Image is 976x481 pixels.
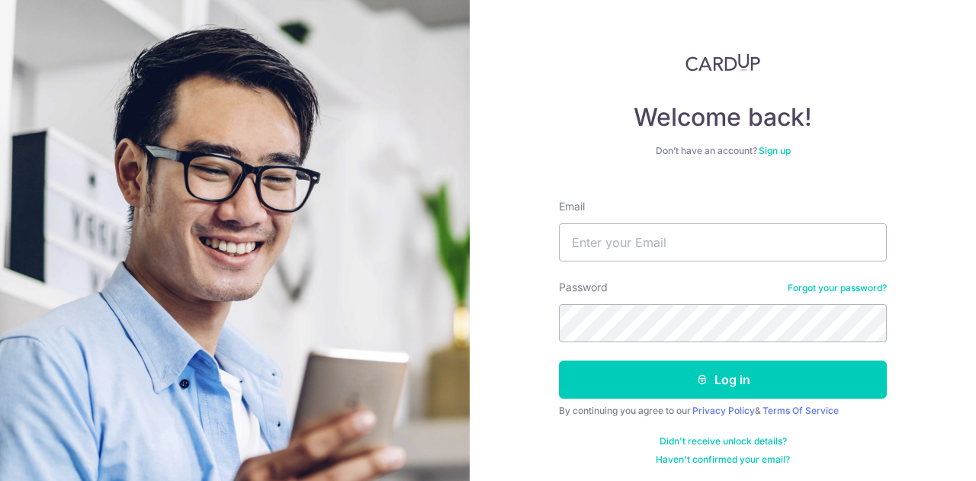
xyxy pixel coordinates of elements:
a: Terms Of Service [762,405,839,416]
a: Privacy Policy [692,405,755,416]
a: Sign up [759,145,791,156]
img: CardUp Logo [685,53,760,72]
div: By continuing you agree to our & [559,405,887,417]
h4: Welcome back! [559,102,887,133]
a: Forgot your password? [788,282,887,294]
label: Email [559,199,585,214]
div: Don’t have an account? [559,145,887,157]
a: Haven't confirmed your email? [656,454,790,466]
a: Didn't receive unlock details? [660,435,787,447]
button: Log in [559,361,887,399]
label: Password [559,280,608,295]
input: Enter your Email [559,223,887,261]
